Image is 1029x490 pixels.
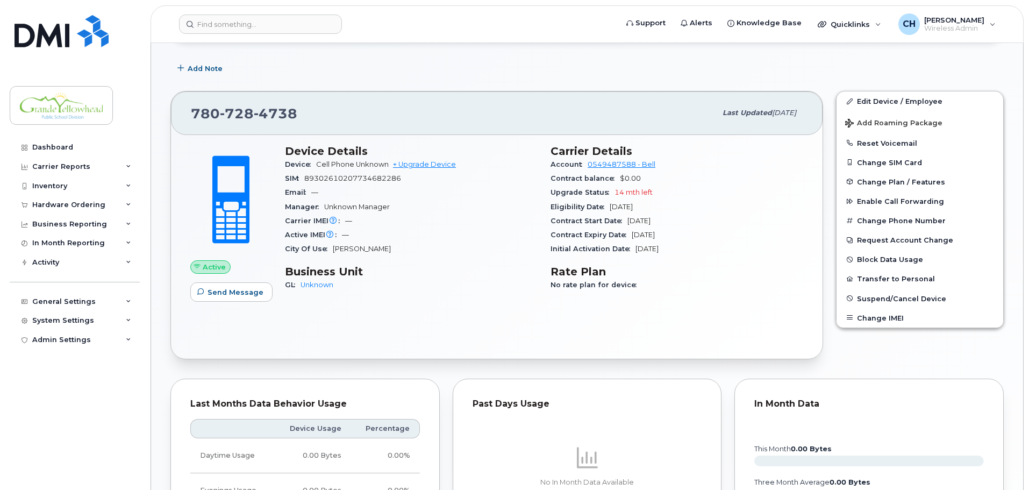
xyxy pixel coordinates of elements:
span: Wireless Admin [924,24,984,33]
div: Past Days Usage [473,399,702,409]
button: Change SIM Card [837,153,1003,172]
span: — [342,231,349,239]
a: Support [619,12,673,34]
td: 0.00% [351,438,420,473]
span: [DATE] [610,203,633,211]
th: Device Usage [275,419,351,438]
span: $0.00 [620,174,641,182]
h3: Rate Plan [551,265,803,278]
span: Contract Start Date [551,217,627,225]
span: Carrier IMEI [285,217,345,225]
a: Knowledge Base [720,12,809,34]
text: three month average [754,478,870,486]
button: Request Account Change [837,230,1003,250]
span: Email [285,188,311,196]
h3: Business Unit [285,265,538,278]
button: Add Note [170,59,232,78]
button: Reset Voicemail [837,133,1003,153]
h3: Carrier Details [551,145,803,158]
span: [DATE] [635,245,659,253]
a: Alerts [673,12,720,34]
span: — [311,188,318,196]
span: 89302610207734682286 [304,174,401,182]
div: Last Months Data Behavior Usage [190,399,420,409]
span: Knowledge Base [737,18,802,29]
span: Change Plan / Features [857,177,945,186]
span: [DATE] [772,109,796,117]
span: Send Message [208,287,263,297]
a: Edit Device / Employee [837,91,1003,111]
a: Unknown [301,281,333,289]
span: — [345,217,352,225]
span: SIM [285,174,304,182]
input: Find something... [179,15,342,34]
button: Enable Call Forwarding [837,191,1003,211]
span: Upgrade Status [551,188,614,196]
a: 0549487588 - Bell [588,160,655,168]
span: Manager [285,203,324,211]
span: [DATE] [627,217,651,225]
span: Cell Phone Unknown [316,160,389,168]
span: 14 mth left [614,188,653,196]
text: this month [754,445,832,453]
span: City Of Use [285,245,333,253]
button: Change Phone Number [837,211,1003,230]
span: GL [285,281,301,289]
button: Transfer to Personal [837,269,1003,288]
span: Account [551,160,588,168]
span: Active [203,262,226,272]
span: 780 [191,105,297,122]
span: Active IMEI [285,231,342,239]
span: [PERSON_NAME] [333,245,391,253]
tspan: 0.00 Bytes [791,445,832,453]
a: + Upgrade Device [393,160,456,168]
span: [DATE] [632,231,655,239]
tspan: 0.00 Bytes [830,478,870,486]
div: Carter Hegion [891,13,1003,35]
span: Enable Call Forwarding [857,197,944,205]
button: Change Plan / Features [837,172,1003,191]
span: Last updated [723,109,772,117]
button: Change IMEI [837,308,1003,328]
span: Initial Activation Date [551,245,635,253]
span: Support [635,18,666,29]
span: 4738 [254,105,297,122]
td: 0.00 Bytes [275,438,351,473]
span: Contract Expiry Date [551,231,632,239]
button: Suspend/Cancel Device [837,289,1003,308]
span: Add Note [188,63,223,74]
span: Quicklinks [831,20,870,29]
button: Block Data Usage [837,250,1003,269]
div: In Month Data [754,399,984,409]
span: Contract balance [551,174,620,182]
span: Suspend/Cancel Device [857,294,946,302]
span: Add Roaming Package [845,119,942,129]
td: Daytime Usage [190,438,275,473]
div: Quicklinks [810,13,889,35]
span: Alerts [690,18,712,29]
span: [PERSON_NAME] [924,16,984,24]
span: Unknown Manager [324,203,390,211]
span: Eligibility Date [551,203,610,211]
span: CH [903,18,916,31]
p: No In Month Data Available [473,478,702,487]
button: Send Message [190,282,273,302]
th: Percentage [351,419,420,438]
span: 728 [220,105,254,122]
span: Device [285,160,316,168]
span: No rate plan for device [551,281,642,289]
button: Add Roaming Package [837,111,1003,133]
h3: Device Details [285,145,538,158]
